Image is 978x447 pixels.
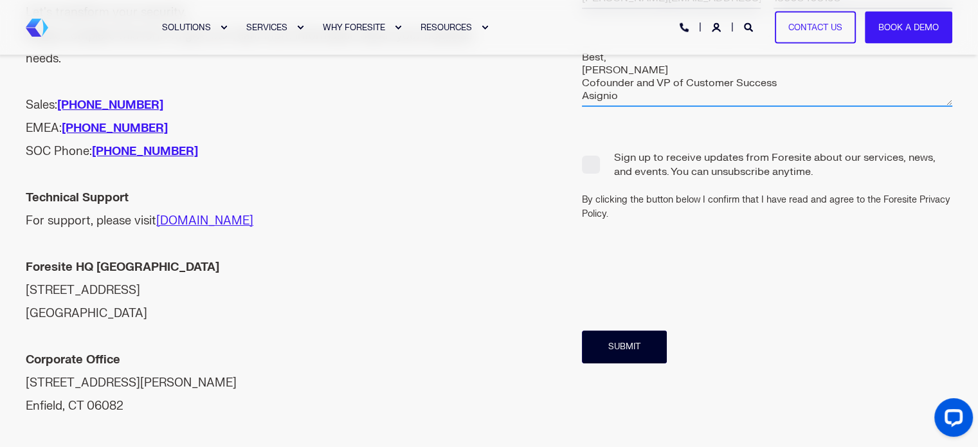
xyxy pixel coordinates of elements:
[26,187,489,233] div: For support, please visit
[775,11,856,44] a: Contact Us
[26,94,489,163] div: Sales: EMEA: SOC Phone:
[92,144,198,159] a: [PHONE_NUMBER]
[421,22,472,32] span: RESOURCES
[712,21,723,32] a: Login
[26,352,120,367] strong: Corporate Office
[57,98,163,113] a: [PHONE_NUMBER]
[62,121,168,136] a: [PHONE_NUMBER]
[220,24,228,32] div: Expand SOLUTIONS
[156,214,253,228] a: [DOMAIN_NAME]
[26,19,48,37] img: Foresite brand mark, a hexagon shape of blues with a directional arrow to the right hand side
[26,19,48,37] a: Back to Home
[26,260,219,275] strong: Foresite HQ [GEOGRAPHIC_DATA]
[296,24,304,32] div: Expand SERVICES
[582,253,747,292] iframe: reCAPTCHA
[394,24,402,32] div: Expand WHY FORESITE
[26,190,129,205] strong: Technical Support
[162,22,211,32] span: SOLUTIONS
[744,21,756,32] a: Open Search
[323,22,385,32] span: WHY FORESITE
[481,24,489,32] div: Expand RESOURCES
[582,150,952,179] span: Sign up to receive updates from Foresite about our services, news, and events. You can unsubscrib...
[924,393,978,447] iframe: LiveChat chat widget
[26,376,237,414] span: [STREET_ADDRESS][PERSON_NAME] Enfield, CT 06082
[582,331,667,363] input: Submit
[582,193,965,221] div: By clicking the button below I confirm that I have read and agree to the Foresite Privacy Policy.
[582,35,952,107] textarea: Hello Forsite team, I’m with Asignio, a next-gen MFA platform designed to eliminate ransomware an...
[26,256,489,325] div: [STREET_ADDRESS] [GEOGRAPHIC_DATA]
[865,11,952,44] a: Book a Demo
